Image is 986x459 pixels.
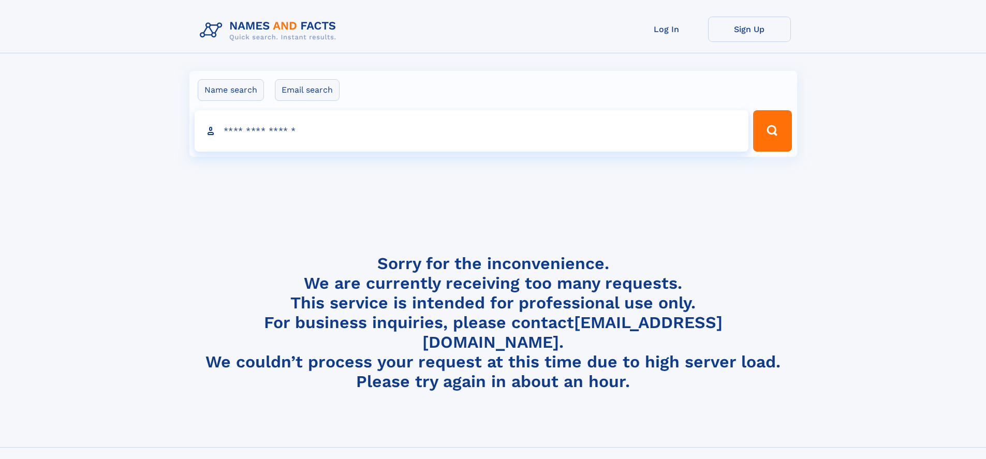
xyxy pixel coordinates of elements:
[753,110,791,152] button: Search Button
[275,79,340,101] label: Email search
[708,17,791,42] a: Sign Up
[198,79,264,101] label: Name search
[196,254,791,392] h4: Sorry for the inconvenience. We are currently receiving too many requests. This service is intend...
[422,313,723,352] a: [EMAIL_ADDRESS][DOMAIN_NAME]
[625,17,708,42] a: Log In
[195,110,749,152] input: search input
[196,17,345,45] img: Logo Names and Facts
